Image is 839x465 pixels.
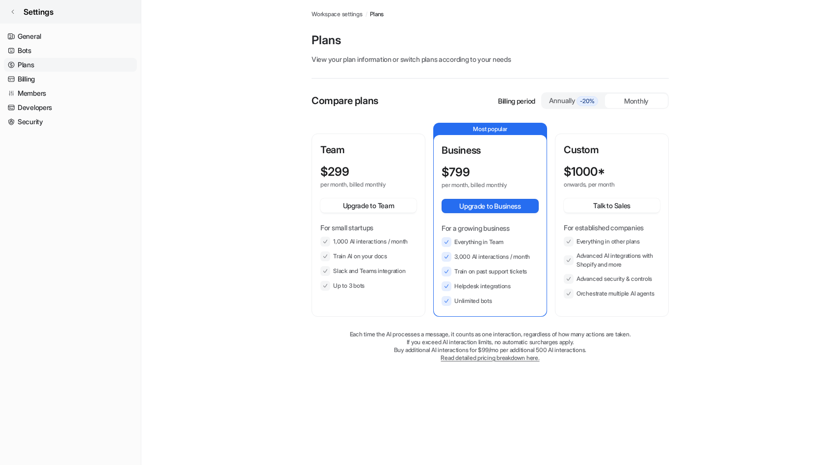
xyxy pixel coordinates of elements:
[4,101,137,114] a: Developers
[564,198,660,213] button: Talk to Sales
[564,289,660,299] li: Orchestrate multiple AI agents
[320,251,417,261] li: Train AI on your docs
[312,93,378,108] p: Compare plans
[4,58,137,72] a: Plans
[564,142,660,157] p: Custom
[442,281,539,291] li: Helpdesk integrations
[320,165,349,179] p: $ 299
[564,222,660,233] p: For established companies
[320,281,417,291] li: Up to 3 bots
[442,165,470,179] p: $ 799
[442,143,539,158] p: Business
[4,72,137,86] a: Billing
[577,96,598,106] span: -20%
[320,198,417,213] button: Upgrade to Team
[442,252,539,262] li: 3,000 AI interactions / month
[24,6,53,18] span: Settings
[442,181,521,189] p: per month, billed monthly
[442,267,539,276] li: Train on past support tickets
[320,222,417,233] p: For small startups
[434,123,547,135] p: Most popular
[312,330,669,338] p: Each time the AI processes a message, it counts as one interaction, regardless of how many action...
[312,338,669,346] p: If you exceed AI interaction limits, no automatic surcharges apply.
[4,115,137,129] a: Security
[442,223,539,233] p: For a growing business
[564,165,605,179] p: $ 1000*
[4,29,137,43] a: General
[442,199,539,213] button: Upgrade to Business
[546,95,601,106] div: Annually
[320,181,399,189] p: per month, billed monthly
[320,237,417,246] li: 1,000 AI interactions / month
[441,354,539,361] a: Read detailed pricing breakdown here.
[442,237,539,247] li: Everything in Team
[564,181,642,189] p: onwards, per month
[312,346,669,354] p: Buy additional AI interactions for $99/mo per additional 500 AI interactions.
[370,10,384,19] a: Plans
[312,10,363,19] a: Workspace settings
[4,86,137,100] a: Members
[605,94,668,108] div: Monthly
[498,96,535,106] p: Billing period
[564,251,660,269] li: Advanced AI integrations with Shopify and more
[312,54,669,64] p: View your plan information or switch plans according to your needs
[312,32,669,48] p: Plans
[366,10,367,19] span: /
[320,266,417,276] li: Slack and Teams integration
[320,142,417,157] p: Team
[564,274,660,284] li: Advanced security & controls
[442,296,539,306] li: Unlimited bots
[564,237,660,246] li: Everything in other plans
[4,44,137,57] a: Bots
